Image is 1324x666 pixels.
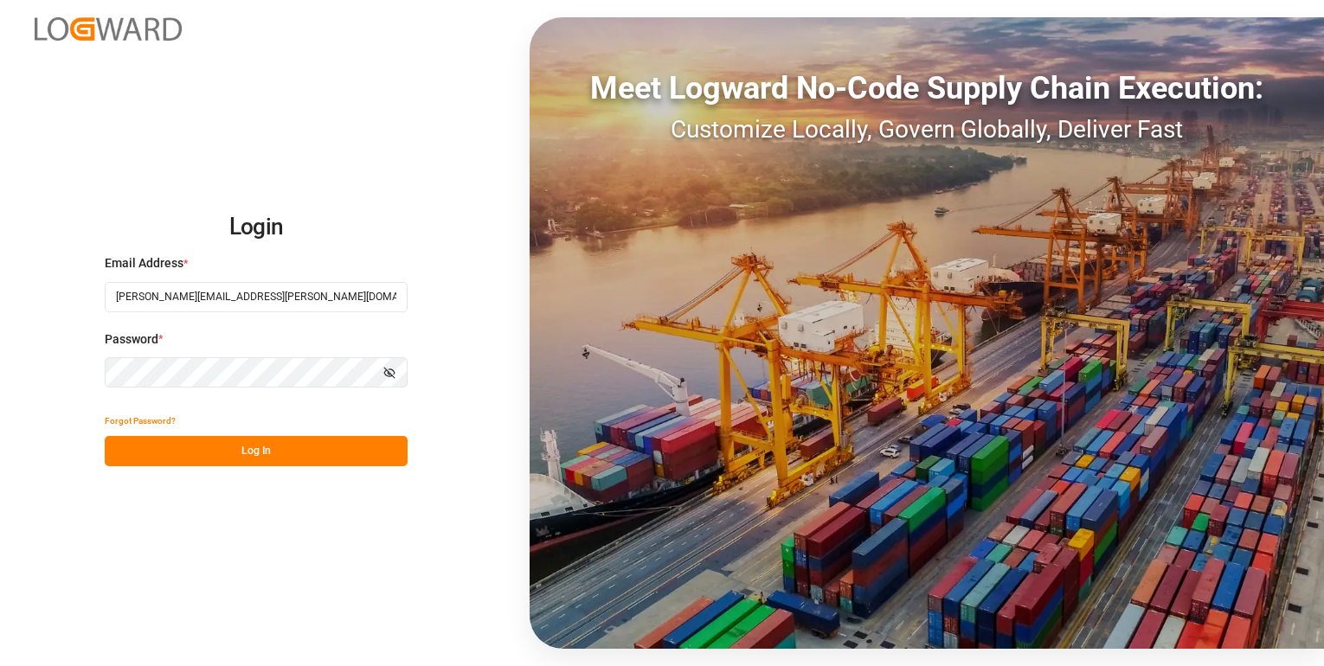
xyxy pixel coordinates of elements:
div: Customize Locally, Govern Globally, Deliver Fast [530,112,1324,148]
input: Enter your email [105,282,408,312]
button: Forgot Password? [105,406,176,436]
button: Log In [105,436,408,466]
span: Password [105,330,158,349]
img: Logward_new_orange.png [35,17,182,41]
div: Meet Logward No-Code Supply Chain Execution: [530,65,1324,112]
h2: Login [105,200,408,255]
span: Email Address [105,254,183,272]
